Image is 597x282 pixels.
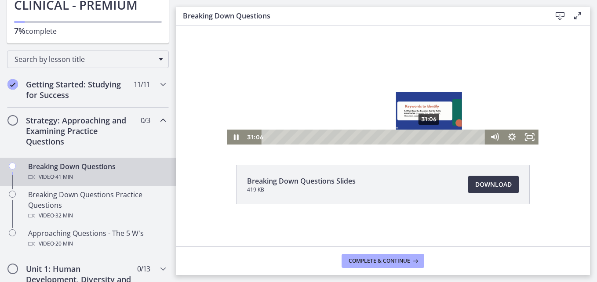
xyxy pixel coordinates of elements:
span: Download [475,179,512,190]
div: Video [28,210,165,221]
span: Breaking Down Questions Slides [247,176,356,186]
span: 7% [14,25,25,36]
div: Video [28,239,165,249]
h2: Strategy: Approaching and Examining Practice Questions [26,115,133,147]
span: Search by lesson title [15,54,154,64]
span: 419 KB [247,186,356,193]
div: Breaking Down Questions [28,161,165,182]
span: 0 / 13 [137,264,150,274]
a: Download [468,176,519,193]
div: Video [28,172,165,182]
span: · 32 min [54,210,73,221]
span: 11 / 11 [134,79,150,90]
div: Search by lesson title [7,51,169,68]
p: complete [14,25,162,36]
span: Complete & continue [349,257,410,264]
span: 0 / 3 [141,115,150,126]
div: Breaking Down Questions Practice Questions [28,189,165,221]
div: Approaching Questions - The 5 W's [28,228,165,249]
h3: Breaking Down Questions [183,11,537,21]
h2: Getting Started: Studying for Success [26,79,133,100]
i: Completed [7,79,18,90]
span: · 41 min [54,172,73,182]
span: · 20 min [54,239,73,249]
button: Complete & continue [342,254,424,268]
